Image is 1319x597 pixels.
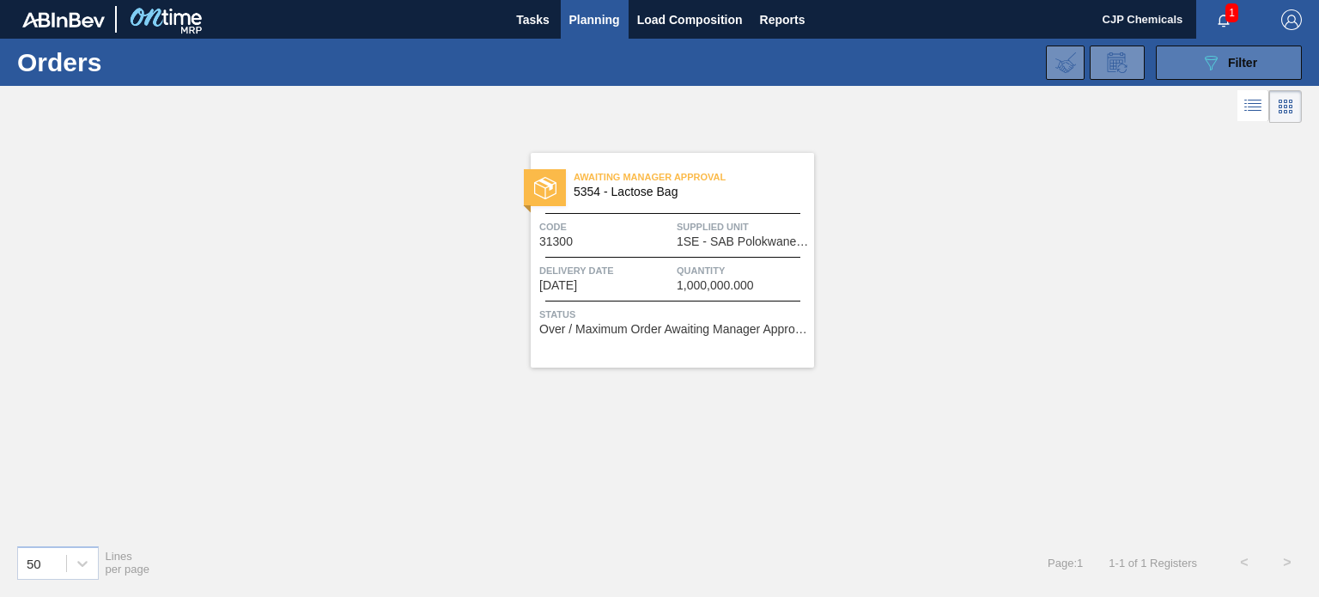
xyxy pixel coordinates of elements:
[539,279,577,292] span: 09/05/2025
[1266,541,1309,584] button: >
[539,323,810,336] span: Over / Maximum Order Awaiting Manager Approval
[760,9,805,30] span: Reports
[677,279,754,292] span: 1,000,000.000
[539,218,672,235] span: Code
[539,306,810,323] span: Status
[1196,8,1251,32] button: Notifications
[677,262,810,279] span: Quantity
[1237,90,1269,123] div: List Vision
[574,168,814,186] span: Awaiting Manager Approval
[505,153,814,368] a: statusAwaiting Manager Approval5354 - Lactose BagCode31300Supplied Unit1SE - SAB Polokwane Brewer...
[574,186,800,198] span: 5354 - Lactose Bag
[514,9,552,30] span: Tasks
[539,262,672,279] span: Delivery Date
[1269,90,1302,123] div: Card Vision
[27,556,41,570] div: 50
[1156,46,1302,80] button: Filter
[22,12,105,27] img: TNhmsLtSVTkK8tSr43FrP2fwEKptu5GPRR3wAAAABJRU5ErkJggg==
[1109,557,1197,570] span: 1 - 1 of 1 Registers
[1048,557,1083,570] span: Page : 1
[539,235,573,248] span: 31300
[677,235,810,248] span: 1SE - SAB Polokwane Brewery
[1228,56,1257,70] span: Filter
[1281,9,1302,30] img: Logout
[534,177,556,199] img: status
[17,52,264,72] h1: Orders
[1090,46,1145,80] div: Order Review Request
[1046,46,1085,80] div: Import Order Negotiation
[106,550,150,576] span: Lines per page
[677,218,810,235] span: Supplied Unit
[1223,541,1266,584] button: <
[637,9,743,30] span: Load Composition
[569,9,620,30] span: Planning
[1225,3,1238,22] span: 1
